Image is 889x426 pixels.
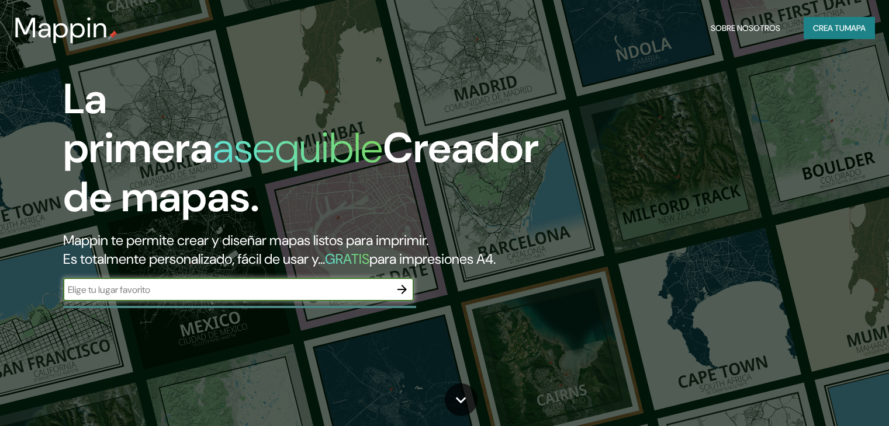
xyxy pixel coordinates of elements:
[63,250,325,268] font: Es totalmente personalizado, fácil de usar y...
[108,30,117,40] img: pin de mapeo
[63,283,390,296] input: Elige tu lugar favorito
[813,23,845,33] font: Crea tu
[804,17,875,39] button: Crea tumapa
[14,9,108,46] font: Mappin
[711,23,780,33] font: Sobre nosotros
[213,121,383,175] font: asequible
[706,17,785,39] button: Sobre nosotros
[845,23,866,33] font: mapa
[369,250,496,268] font: para impresiones A4.
[63,72,213,175] font: La primera
[325,250,369,268] font: GRATIS
[63,231,428,249] font: Mappin te permite crear y diseñar mapas listos para imprimir.
[63,121,539,224] font: Creador de mapas.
